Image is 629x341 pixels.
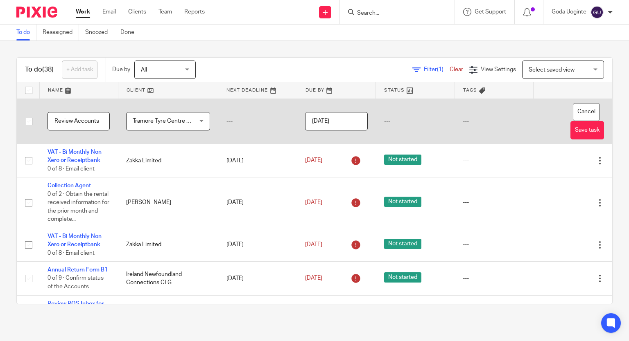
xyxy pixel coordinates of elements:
[48,276,104,290] span: 0 of 9 · Confirm status of the Accounts
[384,197,421,207] span: Not started
[573,103,600,121] button: Cancel
[16,7,57,18] img: Pixie
[158,8,172,16] a: Team
[356,10,430,17] input: Search
[305,242,322,247] span: [DATE]
[43,25,79,40] a: Reassigned
[128,8,146,16] a: Clients
[463,240,525,249] div: ---
[112,65,130,74] p: Due by
[305,276,322,281] span: [DATE]
[118,262,218,295] td: Ireland Newfoundland Connections CLG
[48,301,104,323] a: Review ROS Inbox for [PERSON_NAME] & save down
[481,67,516,72] span: View Settings
[305,112,367,130] input: Pick a date
[133,118,206,124] span: Tramore Tyre Centre Limited
[376,99,455,144] td: ---
[184,8,205,16] a: Reports
[424,67,450,72] span: Filter
[48,183,91,188] a: Collection Agent
[48,149,102,163] a: VAT - Bi Monthly Non Xero or Receiptbank
[218,177,297,228] td: [DATE]
[463,157,525,165] div: ---
[463,198,525,206] div: ---
[48,166,95,172] span: 0 of 8 · Email client
[25,65,54,74] h1: To do
[218,262,297,295] td: [DATE]
[218,144,297,177] td: [DATE]
[529,67,575,73] span: Select saved view
[552,8,586,16] p: Goda Uoginte
[218,295,297,329] td: [DATE]
[475,9,506,15] span: Get Support
[141,67,147,73] span: All
[85,25,114,40] a: Snoozed
[384,155,421,165] span: Not started
[384,272,421,283] span: Not started
[305,200,322,205] span: [DATE]
[591,6,604,19] img: svg%3E
[218,99,297,144] td: ---
[455,99,533,144] td: ---
[437,67,443,72] span: (1)
[42,66,54,73] span: (38)
[48,233,102,247] a: VAT - Bi Monthly Non Xero or Receiptbank
[48,191,109,222] span: 0 of 2 · Obtain the rental received information for the prior month and complete...
[118,144,218,177] td: Zakka Limited
[218,228,297,261] td: [DATE]
[76,8,90,16] a: Work
[102,8,116,16] a: Email
[118,228,218,261] td: Zakka Limited
[48,250,95,256] span: 0 of 8 · Email client
[384,239,421,249] span: Not started
[450,67,463,72] a: Clear
[48,267,108,273] a: Annual Return Form B1
[463,274,525,283] div: ---
[62,61,97,79] a: + Add task
[48,112,110,130] input: Task name
[118,177,218,228] td: [PERSON_NAME]
[305,158,322,164] span: [DATE]
[570,121,604,139] button: Save task
[120,25,140,40] a: Done
[463,88,477,92] span: Tags
[16,25,36,40] a: To do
